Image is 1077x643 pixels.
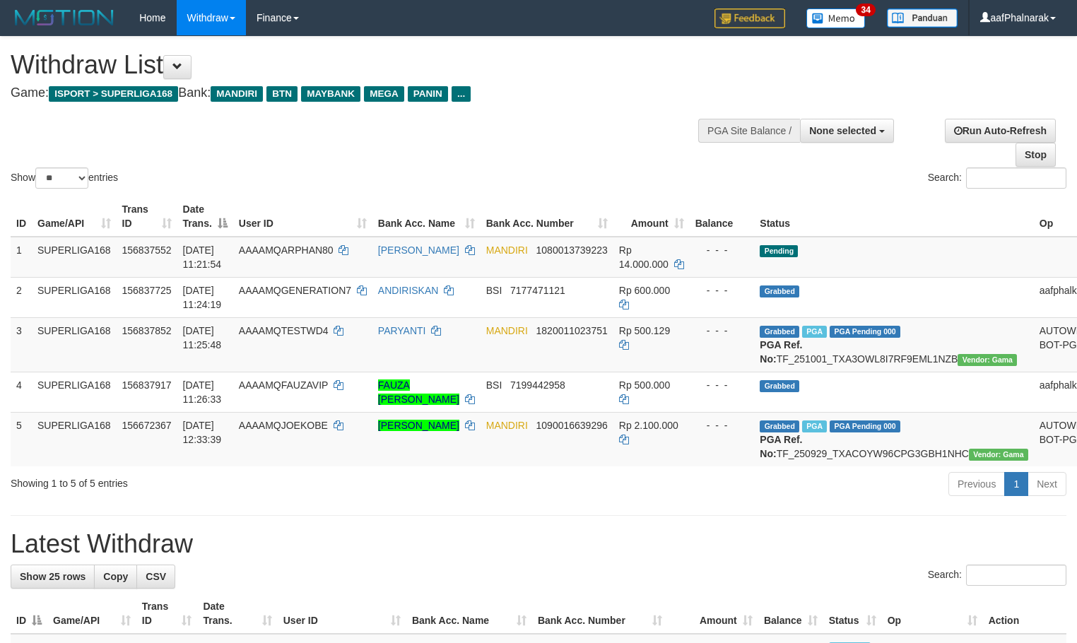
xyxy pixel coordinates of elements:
[695,418,749,432] div: - - -
[301,86,360,102] span: MAYBANK
[239,379,328,391] span: AAAAMQFAUZAVIP
[378,244,459,256] a: [PERSON_NAME]
[969,449,1028,461] span: Vendor URL: https://trx31.1velocity.biz
[695,243,749,257] div: - - -
[233,196,372,237] th: User ID: activate to sort column ascending
[619,325,670,336] span: Rp 500.129
[11,530,1066,558] h1: Latest Withdraw
[695,378,749,392] div: - - -
[35,167,88,189] select: Showentries
[239,325,329,336] span: AAAAMQTESTWD4
[20,571,86,582] span: Show 25 rows
[11,86,704,100] h4: Game: Bank:
[452,86,471,102] span: ...
[378,285,439,296] a: ANDIRISKAN
[136,565,175,589] a: CSV
[806,8,866,28] img: Button%20Memo.svg
[378,379,459,405] a: FAUZA [PERSON_NAME]
[758,594,823,634] th: Balance: activate to sort column ascending
[613,196,690,237] th: Amount: activate to sort column ascending
[823,594,882,634] th: Status: activate to sort column ascending
[11,471,438,490] div: Showing 1 to 5 of 5 entries
[11,317,32,372] td: 3
[830,420,900,432] span: PGA Pending
[32,412,117,466] td: SUPERLIGA168
[830,326,900,338] span: PGA Pending
[211,86,263,102] span: MANDIRI
[47,594,136,634] th: Game/API: activate to sort column ascending
[619,244,669,270] span: Rp 14.000.000
[378,420,459,431] a: [PERSON_NAME]
[928,167,1066,189] label: Search:
[11,594,47,634] th: ID: activate to sort column descending
[183,379,222,405] span: [DATE] 11:26:33
[760,285,799,297] span: Grabbed
[239,244,334,256] span: AAAAMQARPHAN80
[619,285,670,296] span: Rp 600.000
[754,196,1033,237] th: Status
[948,472,1005,496] a: Previous
[1016,143,1056,167] a: Stop
[800,119,894,143] button: None selected
[698,119,800,143] div: PGA Site Balance /
[486,244,528,256] span: MANDIRI
[619,379,670,391] span: Rp 500.000
[966,565,1066,586] input: Search:
[1028,472,1066,496] a: Next
[122,325,172,336] span: 156837852
[32,196,117,237] th: Game/API: activate to sort column ascending
[177,196,233,237] th: Date Trans.: activate to sort column descending
[11,412,32,466] td: 5
[11,237,32,278] td: 1
[536,420,608,431] span: Copy 1090016639296 to clipboard
[486,325,528,336] span: MANDIRI
[183,285,222,310] span: [DATE] 11:24:19
[760,326,799,338] span: Grabbed
[510,285,565,296] span: Copy 7177471121 to clipboard
[11,196,32,237] th: ID
[32,317,117,372] td: SUPERLIGA168
[32,237,117,278] td: SUPERLIGA168
[122,379,172,391] span: 156837917
[928,565,1066,586] label: Search:
[11,51,704,79] h1: Withdraw List
[183,325,222,350] span: [DATE] 11:25:48
[122,285,172,296] span: 156837725
[136,594,198,634] th: Trans ID: activate to sort column ascending
[690,196,755,237] th: Balance
[486,379,502,391] span: BSI
[760,245,798,257] span: Pending
[486,285,502,296] span: BSI
[714,8,785,28] img: Feedback.jpg
[11,167,118,189] label: Show entries
[146,571,166,582] span: CSV
[945,119,1056,143] a: Run Auto-Refresh
[11,277,32,317] td: 2
[760,380,799,392] span: Grabbed
[802,420,827,432] span: Marked by aafsengchandara
[760,339,802,365] b: PGA Ref. No:
[760,434,802,459] b: PGA Ref. No:
[266,86,298,102] span: BTN
[11,565,95,589] a: Show 25 rows
[197,594,277,634] th: Date Trans.: activate to sort column ascending
[103,571,128,582] span: Copy
[887,8,958,28] img: panduan.png
[958,354,1017,366] span: Vendor URL: https://trx31.1velocity.biz
[183,420,222,445] span: [DATE] 12:33:39
[481,196,613,237] th: Bank Acc. Number: activate to sort column ascending
[11,7,118,28] img: MOTION_logo.png
[408,86,448,102] span: PANIN
[760,420,799,432] span: Grabbed
[983,594,1066,634] th: Action
[378,325,426,336] a: PARYANTI
[122,244,172,256] span: 156837552
[49,86,178,102] span: ISPORT > SUPERLIGA168
[695,324,749,338] div: - - -
[536,325,608,336] span: Copy 1820011023751 to clipboard
[278,594,406,634] th: User ID: activate to sort column ascending
[32,372,117,412] td: SUPERLIGA168
[809,125,876,136] span: None selected
[183,244,222,270] span: [DATE] 11:21:54
[372,196,481,237] th: Bank Acc. Name: activate to sort column ascending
